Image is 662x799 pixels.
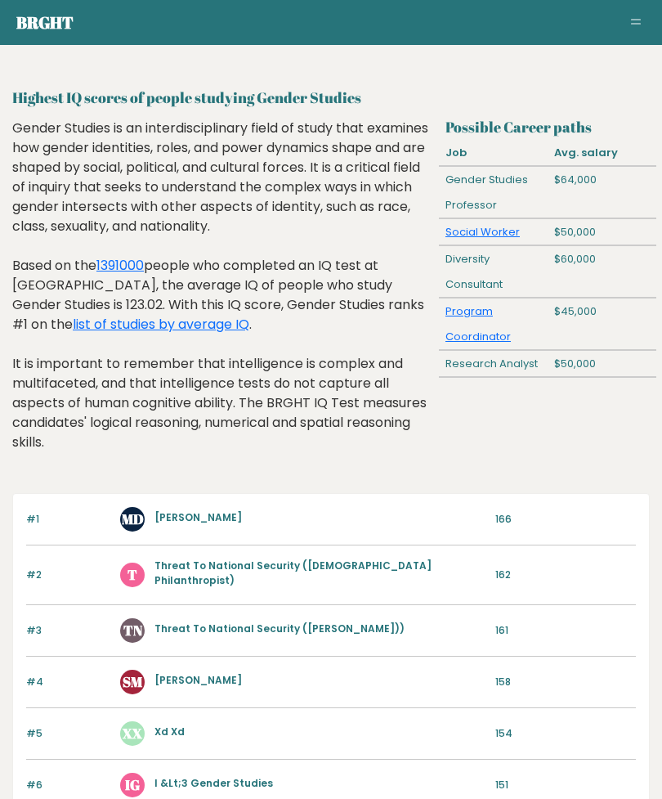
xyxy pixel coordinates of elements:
div: Diversity Consultant [439,246,548,298]
text: IG [125,775,140,794]
a: Program Coordinator [445,303,511,344]
div: $64,000 [548,167,656,218]
h2: Highest IQ scores of people studying Gender Studies [12,87,650,109]
text: MD [122,509,144,528]
a: Threat To National Security ([PERSON_NAME])) [154,622,405,635]
a: [PERSON_NAME] [154,673,242,687]
p: #3 [26,623,110,638]
a: Brght [16,11,74,34]
text: XX [122,724,143,743]
a: [PERSON_NAME] [154,510,242,524]
div: $50,000 [548,219,656,245]
div: Avg. salary [548,140,656,166]
a: Threat To National Security ([DEMOGRAPHIC_DATA] Philanthropist) [154,559,432,587]
div: Research Analyst [439,351,548,377]
a: I &Lt;3 Gender Studies [154,776,273,790]
p: #6 [26,778,110,792]
div: Job [439,140,548,166]
p: #1 [26,512,110,527]
p: #4 [26,675,110,689]
a: 1391000 [96,256,144,275]
h3: Possible Career paths [445,119,650,136]
text: TN [123,621,143,640]
div: $60,000 [548,246,656,298]
p: 158 [495,675,636,689]
text: T [127,565,137,584]
p: 151 [495,778,636,792]
a: list of studies by average IQ [73,315,249,334]
a: Xd Xd [154,725,185,738]
div: $50,000 [548,351,656,377]
p: #2 [26,568,110,582]
text: SM [123,672,143,691]
p: 166 [495,512,636,527]
button: Toggle navigation [626,13,646,33]
p: 154 [495,726,636,741]
p: 161 [495,623,636,638]
div: $45,000 [548,299,656,350]
div: Gender Studies is an interdisciplinary field of study that examines how gender identities, roles,... [12,119,433,477]
a: Social Worker [445,224,520,240]
div: Gender Studies Professor [439,167,548,218]
p: 162 [495,568,636,582]
p: #5 [26,726,110,741]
